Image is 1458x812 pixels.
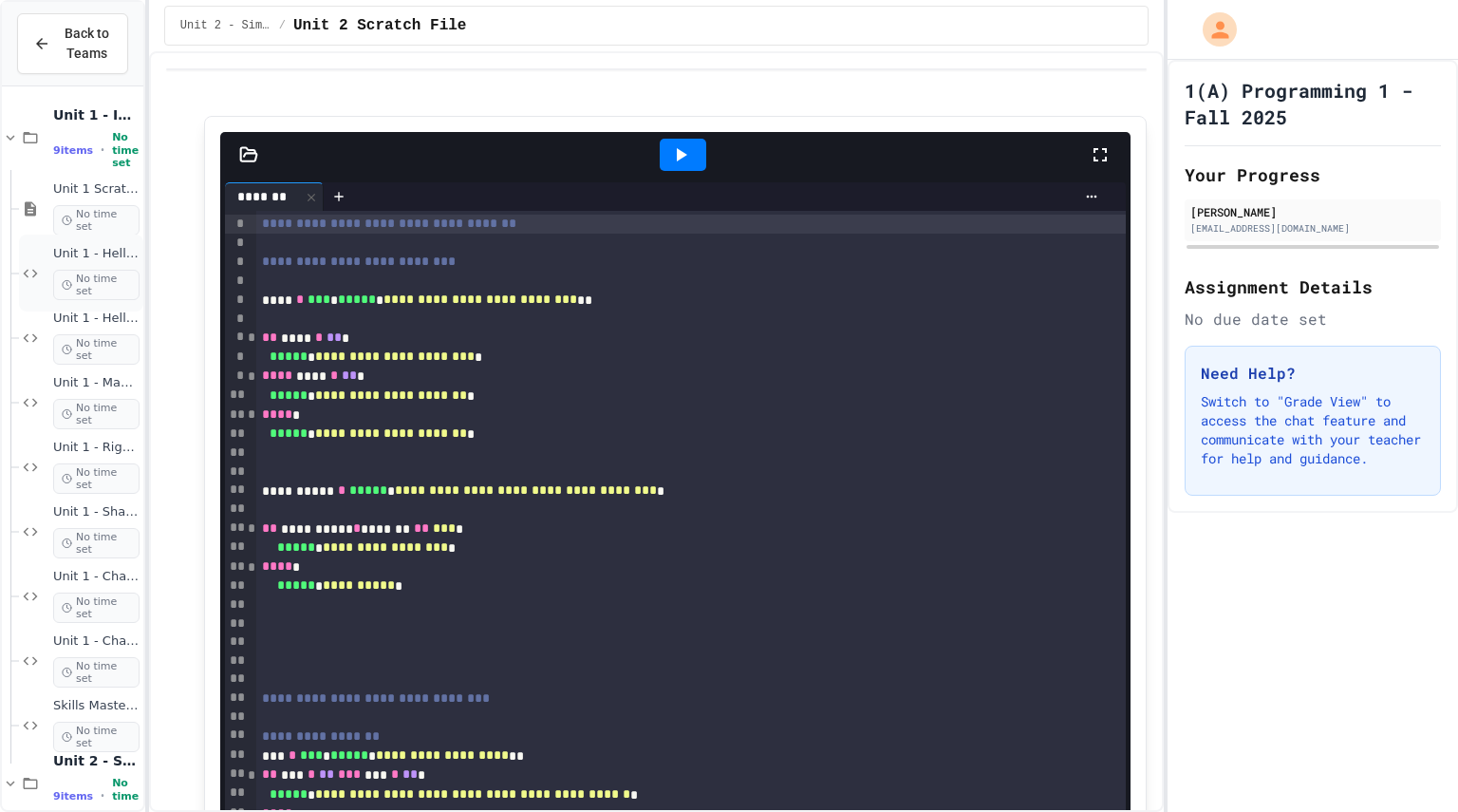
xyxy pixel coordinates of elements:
span: Unit 1 - Challenge Project - Ancient Pyramid [53,633,140,650]
span: 9 items [53,790,93,803]
span: No time set [53,270,140,300]
span: Unit 1 - Mad Lib [53,375,140,391]
span: Unit 1 Scratch File [53,181,140,198]
span: No time set [53,593,140,623]
span: Unit 1 - Inputs and Numbers [53,106,140,123]
span: No time set [53,657,140,688]
span: / [279,18,286,33]
span: Unit 1 - Challenge Project - Cat Years Calculator [53,569,140,585]
span: Unit 2 - Simple Logic [180,18,271,33]
span: Unit 2 - Simple Logic [53,752,140,769]
span: Unit 1 - Hello, World! [53,246,140,262]
h2: Your Progress [1185,161,1441,188]
span: No time set [53,205,140,236]
div: No due date set [1185,308,1441,330]
span: No time set [53,399,140,429]
span: No time set [53,528,140,558]
h1: 1(A) Programming 1 - Fall 2025 [1185,77,1441,130]
span: Back to Teams [62,24,112,64]
span: No time set [53,722,140,752]
button: Back to Teams [17,13,128,74]
span: No time set [112,131,140,169]
span: Unit 2 Scratch File [293,14,466,37]
h2: Assignment Details [1185,274,1441,300]
div: [PERSON_NAME] [1190,203,1435,220]
span: Skills Master - Unit 1 - Parakeet Calculator [53,698,140,714]
h3: Need Help? [1201,362,1425,385]
div: [EMAIL_ADDRESS][DOMAIN_NAME] [1190,221,1435,236]
span: Unit 1 - Sharing Cookies [53,504,140,520]
span: No time set [53,334,140,365]
div: My Account [1183,8,1242,51]
span: • [101,788,104,803]
span: Unit 1 - Right Triangle Calculator [53,440,140,456]
span: 9 items [53,144,93,157]
span: No time set [53,463,140,494]
span: • [101,142,104,158]
span: Unit 1 - Hello _____ [53,311,140,327]
p: Switch to "Grade View" to access the chat feature and communicate with your teacher for help and ... [1201,392,1425,468]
